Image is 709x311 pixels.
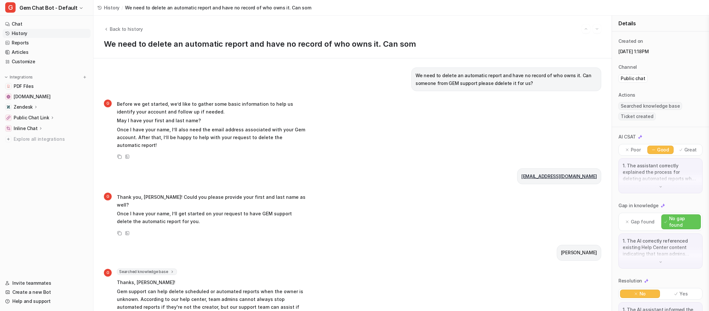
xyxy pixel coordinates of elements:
p: Great [684,147,697,153]
img: expand menu [4,75,8,79]
p: 1. The AI correctly referenced existing Help Center content indicating that team admins cannot al... [623,238,698,257]
p: Thank you, [PERSON_NAME]! Could you please provide your first and last name as well? [117,193,307,209]
a: Help and support [3,297,91,306]
p: Channel [618,64,637,70]
button: Go to next session [593,25,601,33]
button: Go to previous session [582,25,590,33]
a: [EMAIL_ADDRESS][DOMAIN_NAME] [521,173,597,179]
p: [PERSON_NAME] [561,249,597,257]
a: Create a new Bot [3,288,91,297]
img: menu_add.svg [82,75,87,79]
span: Gem Chat Bot - Default [19,3,77,12]
img: Zendesk [6,105,10,109]
p: Gap in knowledge [618,202,659,209]
img: PDF Files [6,84,10,88]
p: Public Chat Link [14,114,49,121]
div: Details [612,16,709,31]
span: Explore all integrations [14,134,88,144]
span: [DOMAIN_NAME] [14,93,50,100]
p: May I have your first and last name? [117,117,307,125]
p: Yes [679,291,688,297]
p: Gap found [631,219,654,225]
span: Searched knowledge base [117,269,177,275]
span: Back to history [110,26,143,32]
span: G [5,2,16,13]
p: Integrations [10,75,33,80]
span: G [104,269,112,277]
span: G [104,100,112,107]
img: Public Chat Link [6,116,10,120]
span: PDF Files [14,83,33,90]
img: explore all integrations [5,136,12,142]
p: No gap found [669,215,698,228]
p: Zendesk [14,104,33,110]
p: Actions [618,92,635,98]
img: Previous session [584,26,588,32]
span: We need to delete an automatic report and have no record of who owns it. Can som [125,4,311,11]
h1: We need to delete an automatic report and have no record of who owns it. Can som [104,40,601,49]
a: status.gem.com[DOMAIN_NAME] [3,92,91,101]
span: Searched knowledge base [618,102,682,110]
a: History [97,4,119,11]
p: Once I have your name, I’ll also need the email address associated with your Gem account. After t... [117,126,307,149]
img: down-arrow [658,260,663,264]
img: Inline Chat [6,126,10,130]
a: Invite teammates [3,279,91,288]
a: Articles [3,48,91,57]
a: History [3,29,91,38]
p: Public chat [621,75,645,82]
p: No [640,291,646,297]
p: Once I have your name, I’ll get started on your request to have GEM support delete the automatic ... [117,210,307,225]
a: PDF FilesPDF Files [3,82,91,91]
p: Good [657,147,669,153]
a: Reports [3,38,91,47]
img: down-arrow [658,185,663,189]
span: G [104,193,112,200]
a: Chat [3,19,91,29]
p: 1. The assistant correctly explained the process for deleting automated reports when the owner is... [623,162,698,182]
p: Created on [618,38,643,44]
p: Thanks, [PERSON_NAME]! [117,279,307,286]
a: Customize [3,57,91,66]
span: Ticket created [618,113,656,120]
button: Integrations [3,74,35,80]
a: Explore all integrations [3,135,91,144]
span: History [104,4,119,11]
p: Poor [631,147,641,153]
img: Next session [595,26,599,32]
p: We need to delete an automatic report and have no record of who owns it. Can someone from GEM sup... [416,72,597,87]
p: Resolution [618,278,642,284]
p: [DATE] 1:18PM [618,48,703,55]
span: / [121,4,123,11]
p: Before we get started, we’d like to gather some basic information to help us identify your accoun... [117,100,307,116]
button: Back to history [104,26,143,32]
p: AI CSAT [618,134,636,140]
p: Inline Chat [14,125,38,132]
img: status.gem.com [6,95,10,99]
